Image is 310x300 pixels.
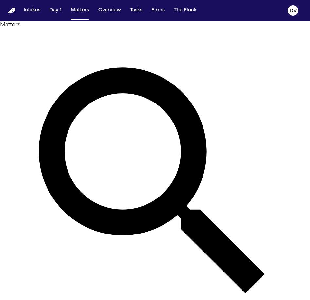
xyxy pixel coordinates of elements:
[68,5,92,16] button: Matters
[8,8,16,14] a: Home
[21,5,43,16] button: Intakes
[149,5,167,16] button: Firms
[171,5,199,16] button: The Flock
[8,8,16,14] img: Finch Logo
[127,5,145,16] button: Tasks
[96,5,124,16] button: Overview
[47,5,64,16] button: Day 1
